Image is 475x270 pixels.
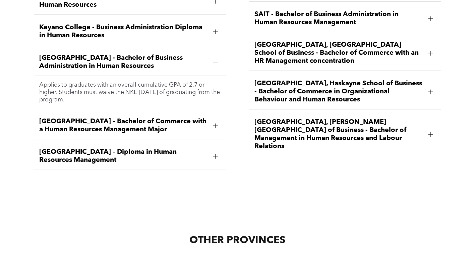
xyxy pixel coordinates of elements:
span: [GEOGRAPHIC_DATA] – Bachelor of Commerce with a Human Resources Management Major [39,118,208,134]
span: [GEOGRAPHIC_DATA] – Diploma in Human Resources Management [39,148,208,164]
p: Applies to graduates with an overall cumulative GPA of 2.7 or higher. Students must waive the NKE... [39,81,221,103]
span: OTHER PROVINCES [189,235,286,245]
span: [GEOGRAPHIC_DATA], [PERSON_NAME][GEOGRAPHIC_DATA] of Business - Bachelor of Management in Human R... [254,118,423,150]
span: Keyano College - Business Administration Diploma in Human Resources [39,24,208,40]
span: [GEOGRAPHIC_DATA], [GEOGRAPHIC_DATA] School of Business - Bachelor of Commerce with an HR Managem... [254,41,423,65]
span: [GEOGRAPHIC_DATA], Haskayne School of Business - Bachelor of Commerce in Organizational Behaviour... [254,80,423,104]
span: [GEOGRAPHIC_DATA] - Bachelor of Business Administration in Human Resources [39,54,208,70]
span: SAIT - Bachelor of Business Administration in Human Resources Management [254,10,423,27]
